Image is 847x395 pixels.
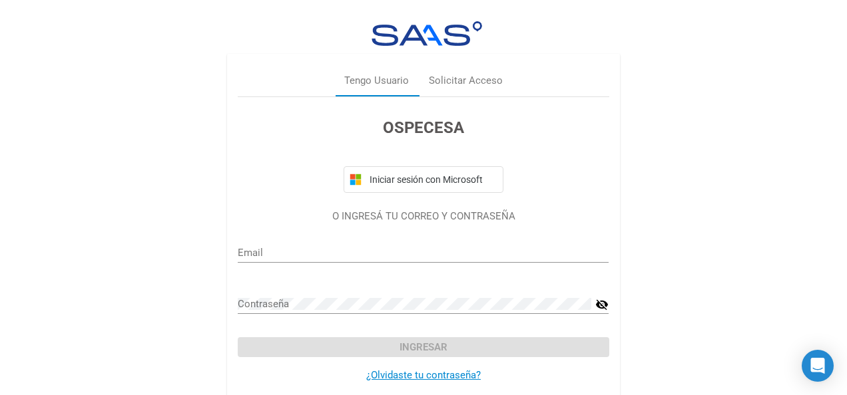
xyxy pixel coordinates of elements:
button: Ingresar [238,337,609,357]
span: Iniciar sesión con Microsoft [367,174,497,185]
div: Solicitar Acceso [429,73,503,88]
button: Iniciar sesión con Microsoft [344,166,503,193]
a: ¿Olvidaste tu contraseña? [366,369,481,381]
div: Tengo Usuario [344,73,409,88]
span: Ingresar [400,341,447,353]
h3: OSPECESA [238,116,609,140]
mat-icon: visibility_off [595,297,609,313]
p: O INGRESÁ TU CORREO Y CONTRASEÑA [238,209,609,224]
div: Open Intercom Messenger [802,350,834,382]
